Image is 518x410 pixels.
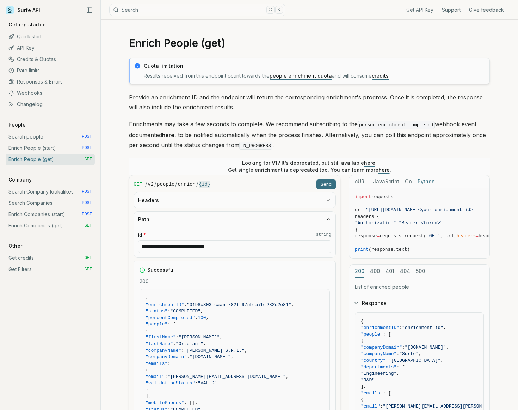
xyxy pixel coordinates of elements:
span: POST [82,145,92,151]
span: (response.text) [369,247,410,252]
span: GET [84,157,92,162]
span: , [231,354,234,360]
p: Looking for V1? It’s deprecated, but still available . Get single enrichment is deprecated too. Y... [228,159,391,173]
span: : [167,308,170,314]
span: "Ortolani" [176,341,203,347]
span: requests.request( [380,233,426,239]
span: { [146,328,148,333]
span: POST [82,212,92,217]
span: "validationStatus" [146,380,195,386]
a: credits [372,73,389,79]
a: Give feedback [469,6,504,13]
button: Python [418,175,435,188]
span: "[DOMAIN_NAME]" [405,345,446,350]
span: , [440,358,443,363]
a: Credits & Quotas [6,54,95,65]
a: Search people POST [6,131,95,142]
span: , [419,351,421,356]
h1: Enrich People (get) [129,37,490,49]
span: headers [355,214,374,219]
span: "country" [361,358,386,363]
button: 500 [416,265,425,278]
span: { [146,367,148,373]
span: { [361,319,364,324]
span: : [ [167,361,175,366]
span: ], [146,393,151,399]
span: POST [82,189,92,195]
span: requests [371,194,393,200]
span: "Bearer <token>" [399,220,443,226]
span: url [355,207,363,213]
span: "COMPLETED" [170,308,201,314]
span: "emails" [361,391,383,396]
a: Get credits GET [6,252,95,264]
span: { [146,295,148,301]
span: / [145,181,147,188]
span: / [175,181,177,188]
span: "companyName" [146,348,181,353]
a: Support [442,6,461,13]
span: : [396,351,399,356]
span: "email" [146,374,165,379]
span: : [173,341,176,347]
span: : [187,354,190,360]
span: , [443,325,446,330]
button: 404 [400,265,410,278]
a: Search Companies POST [6,197,95,209]
p: Provide an enrichment ID and the endpoint will return the corresponding enrichment's progress. On... [129,92,490,112]
p: List of enriched people [355,283,484,290]
span: "enrichmentID" [146,302,184,307]
span: "[URL][DOMAIN_NAME]<your-enrichment-id>" [366,207,476,213]
a: Rate limits [6,65,95,76]
a: Enrich People (start) POST [6,142,95,154]
span: : [396,220,399,226]
button: Send [316,179,336,189]
span: GET [84,267,92,272]
span: , [203,341,206,347]
span: headers [457,233,476,239]
button: Headers [134,192,335,208]
a: Enrich Companies (start) POST [6,209,95,220]
a: Changelog [6,99,95,110]
span: : [184,302,187,307]
span: "firstName" [146,335,176,340]
span: = [374,214,377,219]
span: , [396,371,399,376]
p: People [6,121,29,128]
span: } [355,227,358,232]
span: "R&D" [361,378,375,383]
button: Collapse Sidebar [84,5,95,16]
code: string [316,232,331,238]
span: "[PERSON_NAME] S.R.L." [184,348,245,353]
span: = [476,233,479,239]
a: Enrich People (get) GET [6,154,95,165]
span: , [291,302,294,307]
span: : [386,358,388,363]
a: API Key [6,42,95,54]
code: person.enrichment.completed [358,121,435,129]
span: "0198c303-caa5-782f-975b-a7bf282c2e81" [187,302,291,307]
span: 100 [198,315,206,320]
span: { [361,338,364,343]
span: "Authorization" [355,220,396,226]
code: people [157,181,174,188]
span: GET [134,181,142,188]
button: Path [134,212,335,227]
span: "mobilePhones" [146,400,184,405]
span: "Surfe" [399,351,419,356]
span: = [377,233,380,239]
span: : [380,404,383,409]
span: GET [84,255,92,261]
button: Response [349,294,489,312]
code: {id} [199,181,211,188]
span: "lastName" [146,341,173,347]
span: = [363,207,366,213]
button: Search⌘K [109,4,285,16]
span: } [146,387,148,392]
a: Enrich Companies (get) GET [6,220,95,231]
span: response [355,233,377,239]
button: 400 [370,265,380,278]
span: : [402,345,405,350]
span: : [165,374,168,379]
span: : [195,315,198,320]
